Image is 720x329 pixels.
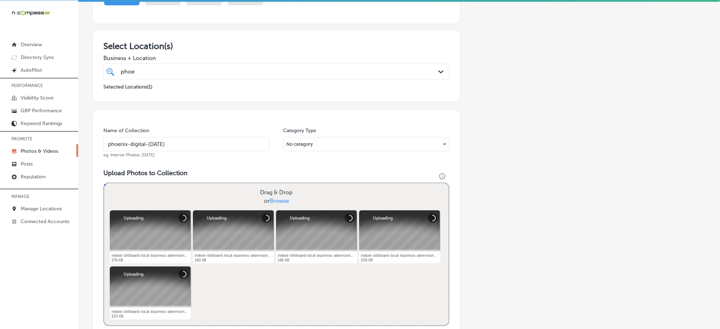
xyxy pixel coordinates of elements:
p: GBP Performance [21,108,62,114]
p: Overview [21,42,42,48]
img: 660ab0bf-5cc7-4cb8-ba1c-48b5ae0f18e60NCTV_CLogo_TV_Black_-500x88.png [11,10,50,16]
p: Directory Sync [21,54,54,60]
label: Drag & Drop or [257,185,296,208]
h3: Upload Photos to Collection [103,169,449,177]
p: Posts [21,161,33,167]
p: Visibility Score [21,95,54,101]
p: Photos & Videos [21,148,58,154]
label: Category Type [283,128,316,134]
span: Browse [270,198,289,204]
p: AutoPilot [21,67,42,73]
p: Keyword Rankings [21,120,62,126]
span: Business + Location [103,55,449,61]
label: Name of Collection [103,128,149,134]
span: eg. Interior Photos, [DATE] [103,152,155,157]
p: Reputation [21,174,45,180]
p: Selected Locations ( 1 ) [103,81,152,90]
input: Title [103,137,270,151]
p: Manage Locations [21,206,62,212]
h3: Select Location(s) [103,41,449,51]
p: Connected Accounts [21,219,69,225]
div: No category [284,139,449,150]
